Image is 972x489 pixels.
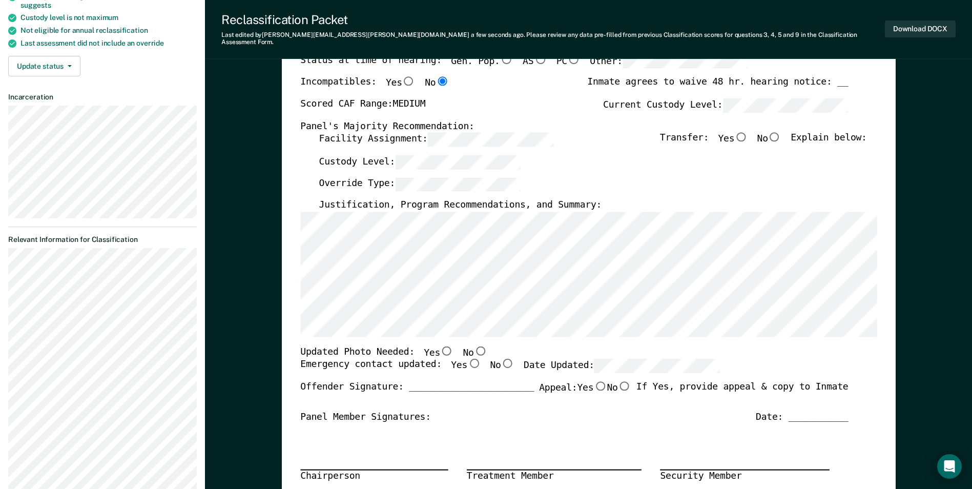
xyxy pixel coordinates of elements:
div: Last edited by [PERSON_NAME][EMAIL_ADDRESS][PERSON_NAME][DOMAIN_NAME] . Please review any data pr... [221,31,885,46]
input: No [617,381,631,391]
input: Other: [623,54,748,68]
input: Yes [402,77,415,86]
input: Yes [734,132,748,141]
label: AS [523,54,547,68]
label: Justification, Program Recommendations, and Summary: [319,199,602,212]
input: Facility Assignment: [427,132,553,146]
label: No [425,77,449,90]
div: Reclassification Packet [221,12,885,27]
div: Custody level is not [20,13,197,22]
input: Custody Level: [395,155,521,169]
div: Open Intercom Messenger [937,454,962,479]
div: Date: ___________ [756,411,848,423]
input: Gen. Pop. [500,54,513,64]
label: No [607,381,631,395]
div: Emergency contact updated: [300,359,720,381]
label: Yes [718,132,748,146]
input: Yes [593,381,607,391]
label: Gen. Pop. [451,54,513,68]
div: Transfer: Explain below: [660,132,867,155]
input: Override Type: [395,177,521,191]
div: Security Member [660,470,830,483]
label: PC [556,54,580,68]
div: Offender Signature: _______________________ If Yes, provide appeal & copy to Inmate [300,381,848,411]
label: Current Custody Level: [603,98,848,112]
label: Yes [577,381,607,395]
input: Current Custody Level: [722,98,848,112]
div: Updated Photo Needed: [300,346,487,359]
div: Not eligible for annual [20,26,197,35]
input: No [436,77,449,86]
button: Update status [8,56,80,76]
input: No [768,132,781,141]
dt: Incarceration [8,93,197,101]
label: Date Updated: [524,359,720,373]
span: maximum [86,13,118,22]
label: No [757,132,781,146]
input: PC [567,54,581,64]
label: Facility Assignment: [319,132,553,146]
label: Custody Level: [319,155,521,169]
span: suggests [20,1,51,9]
label: Yes [386,77,416,90]
div: Status at time of hearing: [300,54,748,77]
div: Panel's Majority Recommendation: [300,120,848,133]
label: Yes [451,359,481,373]
div: Last assessment did not include an [20,39,197,48]
input: Date Updated: [594,359,720,373]
label: Other: [590,54,748,68]
label: Appeal: [539,381,631,403]
input: No [501,359,514,368]
span: reclassification [96,26,148,34]
div: Panel Member Signatures: [300,411,431,423]
div: Inmate agrees to waive 48 hr. hearing notice: __ [587,77,848,98]
span: a few seconds ago [471,31,524,38]
input: Yes [440,346,453,355]
div: Treatment Member [467,470,642,483]
div: Incompatibles: [300,77,449,98]
label: Scored CAF Range: MEDIUM [300,98,425,112]
div: Chairperson [300,470,448,483]
label: Yes [424,346,453,359]
dt: Relevant Information for Classification [8,235,197,244]
span: override [136,39,164,47]
label: No [490,359,514,373]
input: No [473,346,487,355]
input: AS [533,54,547,64]
label: No [463,346,487,359]
input: Yes [467,359,481,368]
button: Download DOCX [885,21,956,37]
label: Override Type: [319,177,521,191]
